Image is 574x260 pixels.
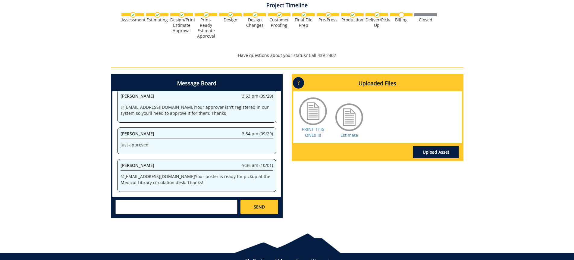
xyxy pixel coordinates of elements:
[121,162,154,168] span: [PERSON_NAME]
[195,17,217,39] div: Print-Ready Estimate Approval
[121,131,154,136] span: [PERSON_NAME]
[228,12,234,18] img: checkmark
[203,12,209,18] img: checkmark
[325,12,331,18] img: checkmark
[155,12,160,18] img: checkmark
[121,174,273,186] p: @ [EMAIL_ADDRESS][DOMAIN_NAME] Your poster is ready for pickup at the Medical Library circulation...
[413,146,459,158] a: Upload Asset
[293,77,304,89] p: ?
[170,17,193,33] div: Design/Print Estimate Approval
[121,104,273,116] p: @ [EMAIL_ADDRESS][DOMAIN_NAME] Your approver isn't registered in our system so you'll need to app...
[277,12,282,18] img: checkmark
[243,17,266,28] div: Design Changes
[317,17,339,23] div: Pre-Press
[293,76,462,91] h4: Uploaded Files
[302,126,324,138] a: PRINT THIS ONE!!!!!!
[121,17,144,23] div: Assessment
[146,17,168,23] div: Estimating
[111,52,463,58] p: Have questions about your status? Call 439-2402
[242,93,273,99] span: 3:53 pm (09/29)
[242,131,273,137] span: 3:54 pm (09/29)
[390,17,412,23] div: Billing
[301,12,307,18] img: checkmark
[252,12,258,18] img: checkmark
[399,12,404,18] img: no
[112,76,281,91] h4: Message Board
[341,17,364,23] div: Production
[414,17,437,23] div: Closed
[240,200,278,214] a: SEND
[365,17,388,28] div: Deliver/Pick-Up
[219,17,242,23] div: Design
[268,17,290,28] div: Customer Proofing
[121,142,273,148] p: just approved
[292,17,315,28] div: Final File Prep
[115,200,237,214] textarea: messageToSend
[121,93,154,99] span: [PERSON_NAME]
[340,132,358,138] a: Estimate
[374,12,380,18] img: checkmark
[254,204,265,210] span: SEND
[130,12,136,18] img: checkmark
[350,12,356,18] img: checkmark
[111,2,463,8] h4: Project Timeline
[242,162,273,168] span: 9:36 am (10/01)
[179,12,185,18] img: checkmark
